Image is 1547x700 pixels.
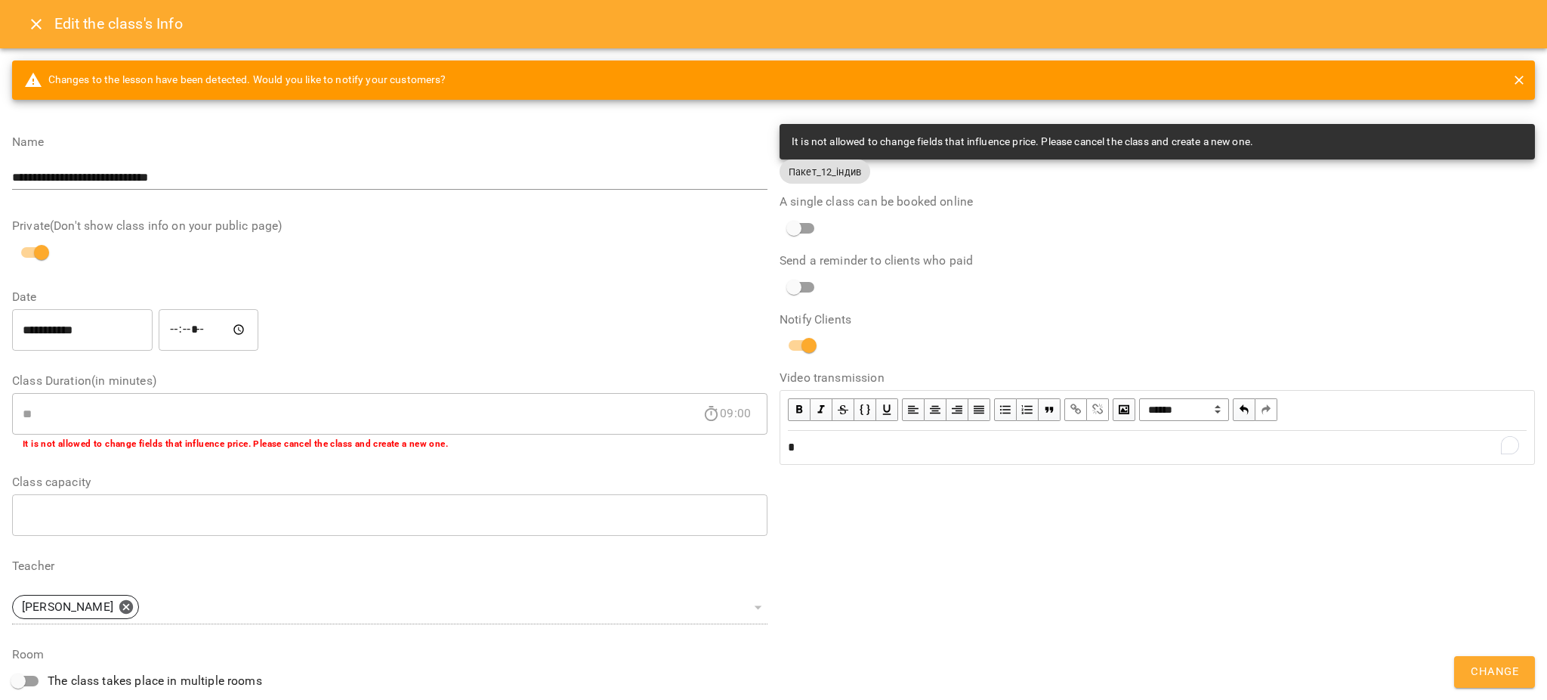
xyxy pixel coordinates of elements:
label: Teacher [12,560,767,572]
div: [PERSON_NAME] [12,595,139,619]
label: Private(Don't show class info on your public page) [12,220,767,232]
label: Video transmission [780,372,1535,384]
button: Remove Link [1087,398,1109,421]
button: Redo [1255,398,1277,421]
button: UL [994,398,1017,421]
button: Align Justify [968,398,990,421]
label: Notify Clients [780,314,1535,326]
p: [PERSON_NAME] [22,598,113,616]
div: To enrich screen reader interactions, please activate Accessibility in Grammarly extension settings [781,432,1533,463]
button: Italic [811,398,832,421]
b: It is not allowed to change fields that influence price. Please cancel the class and create a new... [23,438,448,449]
label: Class Duration(in minutes) [12,375,767,387]
button: Align Center [925,398,946,421]
span: Normal [1139,398,1229,421]
button: Blockquote [1039,398,1061,421]
button: Monospace [854,398,876,421]
label: Name [12,136,767,148]
label: Class capacity [12,476,767,488]
span: Change [1471,662,1518,682]
h6: Edit the class's Info [54,12,183,36]
span: The class takes place in multiple rooms [48,672,262,690]
div: It is not allowed to change fields that influence price. Please cancel the class and create a new... [792,129,1253,156]
div: [PERSON_NAME] [12,590,767,624]
button: Link [1064,398,1087,421]
button: Undo [1233,398,1255,421]
button: Bold [788,398,811,421]
label: Date [12,291,767,303]
button: close [1509,70,1529,90]
button: Strikethrough [832,398,854,421]
label: A single class can be booked online [780,196,1535,208]
button: Underline [876,398,898,421]
button: Align Left [902,398,925,421]
label: Send a reminder to clients who paid [780,255,1535,267]
button: Change [1454,656,1535,688]
button: Close [18,6,54,42]
span: Пакет_12_індив [780,165,870,179]
button: Align Right [946,398,968,421]
select: Block type [1139,398,1229,421]
button: Image [1113,398,1135,421]
label: Room [12,649,767,661]
button: OL [1017,398,1039,421]
span: Changes to the lesson have been detected. Would you like to notify your customers? [24,71,446,89]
